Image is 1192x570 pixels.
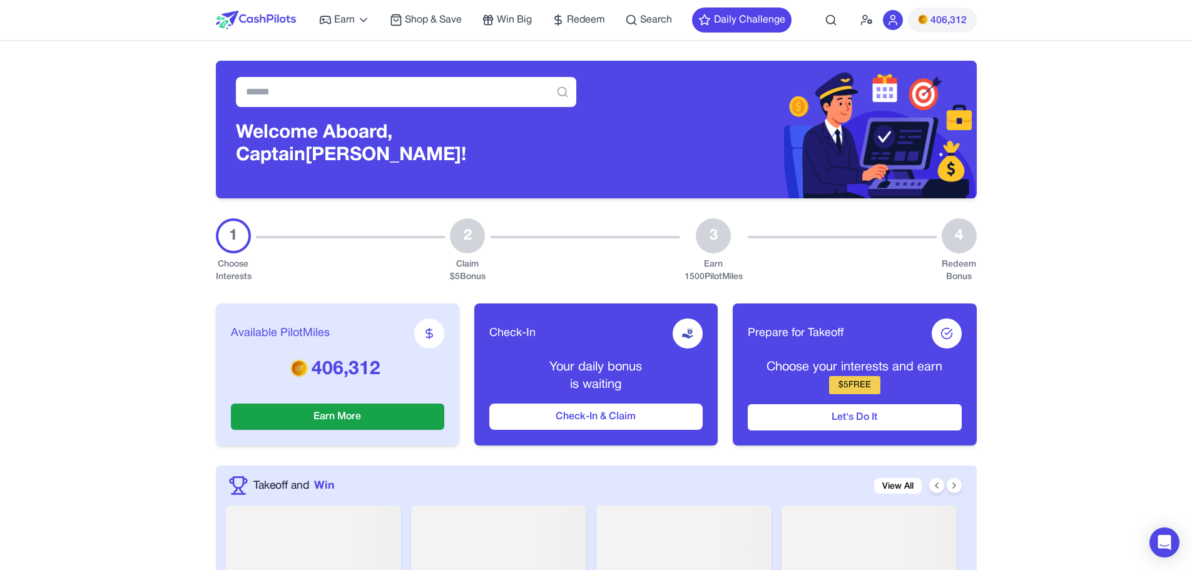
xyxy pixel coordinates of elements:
[231,404,444,430] button: Earn More
[334,13,355,28] span: Earn
[216,258,251,283] div: Choose Interests
[450,258,486,283] div: Claim $ 5 Bonus
[552,13,605,28] a: Redeem
[874,478,922,494] a: View All
[231,359,444,381] p: 406,312
[236,122,576,167] h3: Welcome Aboard, Captain [PERSON_NAME]!
[596,61,977,198] img: Header decoration
[450,218,485,253] div: 2
[748,404,961,430] button: Let's Do It
[692,8,792,33] button: Daily Challenge
[319,13,370,28] a: Earn
[290,359,308,377] img: PMs
[942,218,977,253] div: 4
[942,258,977,283] div: Redeem Bonus
[908,8,977,33] button: PMs406,312
[231,325,330,342] span: Available PilotMiles
[930,13,967,28] span: 406,312
[1149,527,1179,557] div: Open Intercom Messenger
[625,13,672,28] a: Search
[390,13,462,28] a: Shop & Save
[314,477,334,494] span: Win
[489,325,536,342] span: Check-In
[489,404,703,430] button: Check-In & Claim
[482,13,532,28] a: Win Big
[640,13,672,28] span: Search
[405,13,462,28] span: Shop & Save
[748,325,843,342] span: Prepare for Takeoff
[570,379,621,390] span: is waiting
[918,14,928,24] img: PMs
[748,359,961,376] p: Choose your interests and earn
[253,477,309,494] span: Takeoff and
[685,258,743,283] div: Earn 1500 PilotMiles
[216,11,296,29] img: CashPilots Logo
[696,218,731,253] div: 3
[829,376,880,394] div: $ 5 FREE
[497,13,532,28] span: Win Big
[567,13,605,28] span: Redeem
[216,218,251,253] div: 1
[253,477,334,494] a: Takeoff andWin
[681,327,694,340] img: receive-dollar
[489,359,703,376] p: Your daily bonus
